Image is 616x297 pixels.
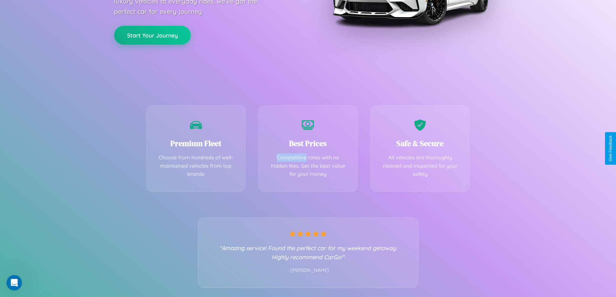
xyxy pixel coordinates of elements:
p: All vehicles are thoroughly cleaned and inspected for your safety [381,154,460,178]
p: "Amazing service! Found the perfect car for my weekend getaway. Highly recommend CarGo!" [211,243,405,261]
h3: Safe & Secure [381,138,460,149]
h3: Best Prices [268,138,348,149]
p: - [PERSON_NAME] [211,266,405,275]
p: Choose from hundreds of well-maintained vehicles from top brands [157,154,236,178]
h3: Premium Fleet [157,138,236,149]
div: Give Feedback [608,135,613,162]
p: Competitive rates with no hidden fees. Get the best value for your money [268,154,348,178]
button: Start Your Journey [114,26,191,45]
iframe: Intercom live chat [6,275,22,291]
